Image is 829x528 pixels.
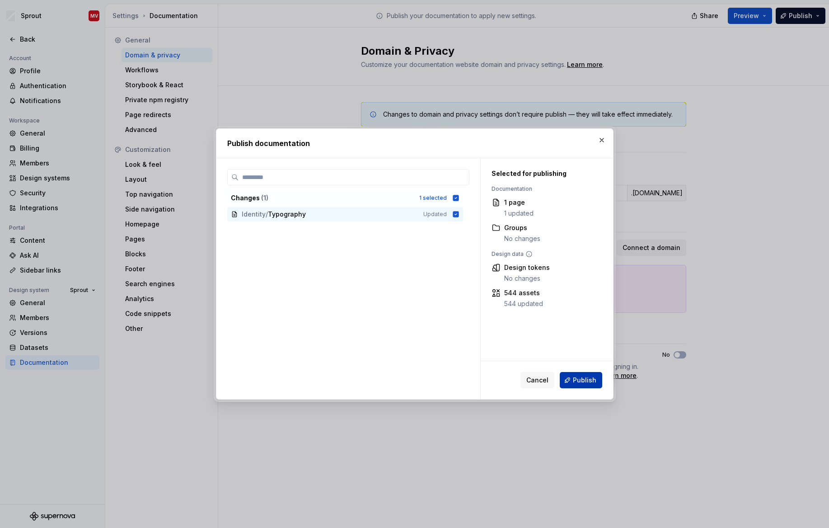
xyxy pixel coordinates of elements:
[492,250,598,258] div: Design data
[266,210,268,219] span: /
[227,138,602,149] h2: Publish documentation
[520,372,554,388] button: Cancel
[242,210,266,219] span: Identity
[268,210,306,219] span: Typography
[504,209,534,218] div: 1 updated
[504,299,543,308] div: 544 updated
[504,274,550,283] div: No changes
[419,194,447,202] div: 1 selected
[492,185,598,193] div: Documentation
[492,169,598,178] div: Selected for publishing
[504,263,550,272] div: Design tokens
[504,198,534,207] div: 1 page
[231,193,414,203] div: Changes
[504,288,543,297] div: 544 assets
[504,223,540,232] div: Groups
[504,234,540,243] div: No changes
[261,194,268,202] span: ( 1 )
[573,376,596,385] span: Publish
[560,372,602,388] button: Publish
[526,376,548,385] span: Cancel
[423,211,447,218] span: Updated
